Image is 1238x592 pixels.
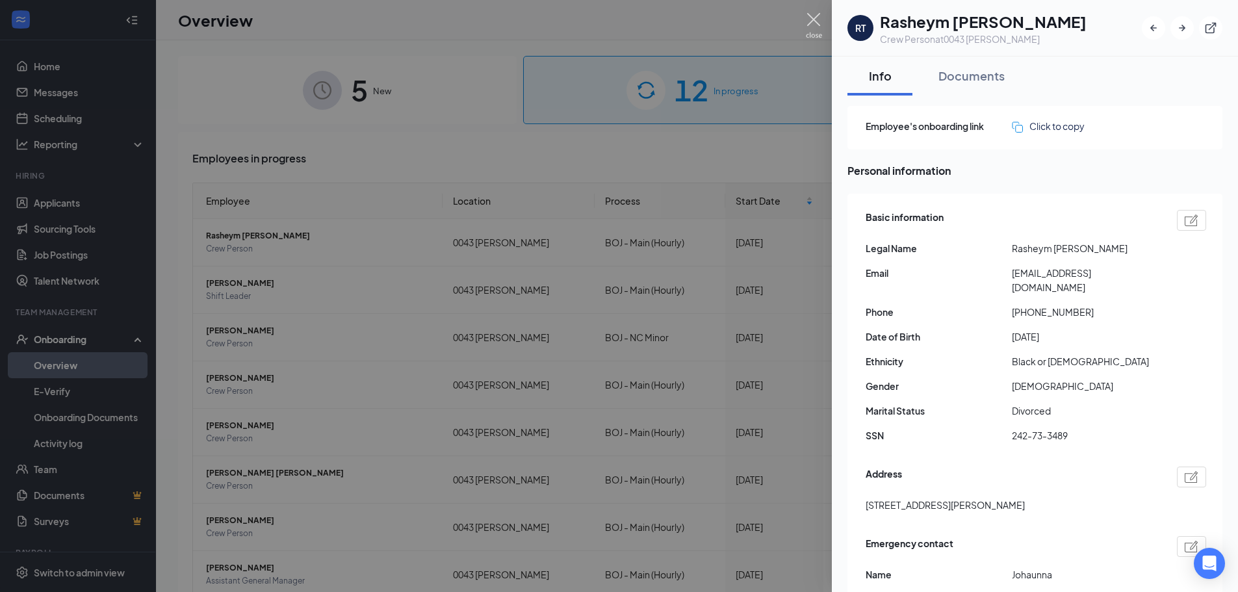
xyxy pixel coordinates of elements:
[1012,428,1158,443] span: 242-73-3489
[1012,266,1158,294] span: [EMAIL_ADDRESS][DOMAIN_NAME]
[1012,379,1158,393] span: [DEMOGRAPHIC_DATA]
[866,498,1025,512] span: [STREET_ADDRESS][PERSON_NAME]
[1012,354,1158,368] span: Black or [DEMOGRAPHIC_DATA]
[1012,241,1158,255] span: Rasheym [PERSON_NAME]
[1012,567,1158,582] span: Johaunna
[866,354,1012,368] span: Ethnicity
[866,467,902,487] span: Address
[1012,404,1158,418] span: Divorced
[866,404,1012,418] span: Marital Status
[1012,305,1158,319] span: [PHONE_NUMBER]
[1147,21,1160,34] svg: ArrowLeftNew
[866,379,1012,393] span: Gender
[880,32,1087,45] div: Crew Person at 0043 [PERSON_NAME]
[866,210,944,231] span: Basic information
[880,10,1087,32] h1: Rasheym [PERSON_NAME]
[866,536,953,557] span: Emergency contact
[1012,122,1023,133] img: click-to-copy.71757273a98fde459dfc.svg
[847,162,1222,179] span: Personal information
[1012,329,1158,344] span: [DATE]
[866,305,1012,319] span: Phone
[1194,548,1225,579] div: Open Intercom Messenger
[1204,21,1217,34] svg: ExternalLink
[938,68,1005,84] div: Documents
[866,329,1012,344] span: Date of Birth
[1012,119,1085,133] button: Click to copy
[1199,16,1222,40] button: ExternalLink
[855,21,866,34] div: RT
[1176,21,1189,34] svg: ArrowRight
[1142,16,1165,40] button: ArrowLeftNew
[1170,16,1194,40] button: ArrowRight
[866,567,1012,582] span: Name
[866,119,1012,133] span: Employee's onboarding link
[860,68,899,84] div: Info
[866,428,1012,443] span: SSN
[866,266,1012,280] span: Email
[866,241,1012,255] span: Legal Name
